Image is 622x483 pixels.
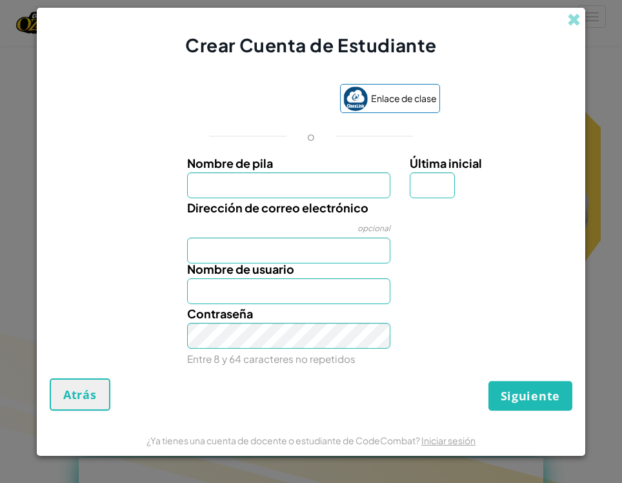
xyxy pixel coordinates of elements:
font: Contraseña [187,306,253,321]
font: Dirección de correo electrónico [187,200,368,215]
button: Siguiente [488,381,572,411]
iframe: Botón de Acceder con Google [176,85,334,114]
font: Atrás [63,387,97,402]
font: Nombre de pila [187,156,273,170]
button: Atrás [50,378,110,411]
font: opcional [357,223,390,233]
font: Nombre de usuario [187,262,294,276]
font: Entre 8 y 64 caracteres no repetidos [187,353,356,365]
font: Siguiente [501,388,560,404]
img: classlink-logo-small.png [343,87,368,111]
font: Crear Cuenta de Estudiante [185,34,437,56]
font: Enlace de clase [371,92,437,104]
a: Iniciar sesión [421,435,476,446]
font: o [307,128,315,143]
font: ¿Ya tienes una cuenta de docente o estudiante de CodeCombat? [146,435,420,446]
font: Última inicial [410,156,482,170]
